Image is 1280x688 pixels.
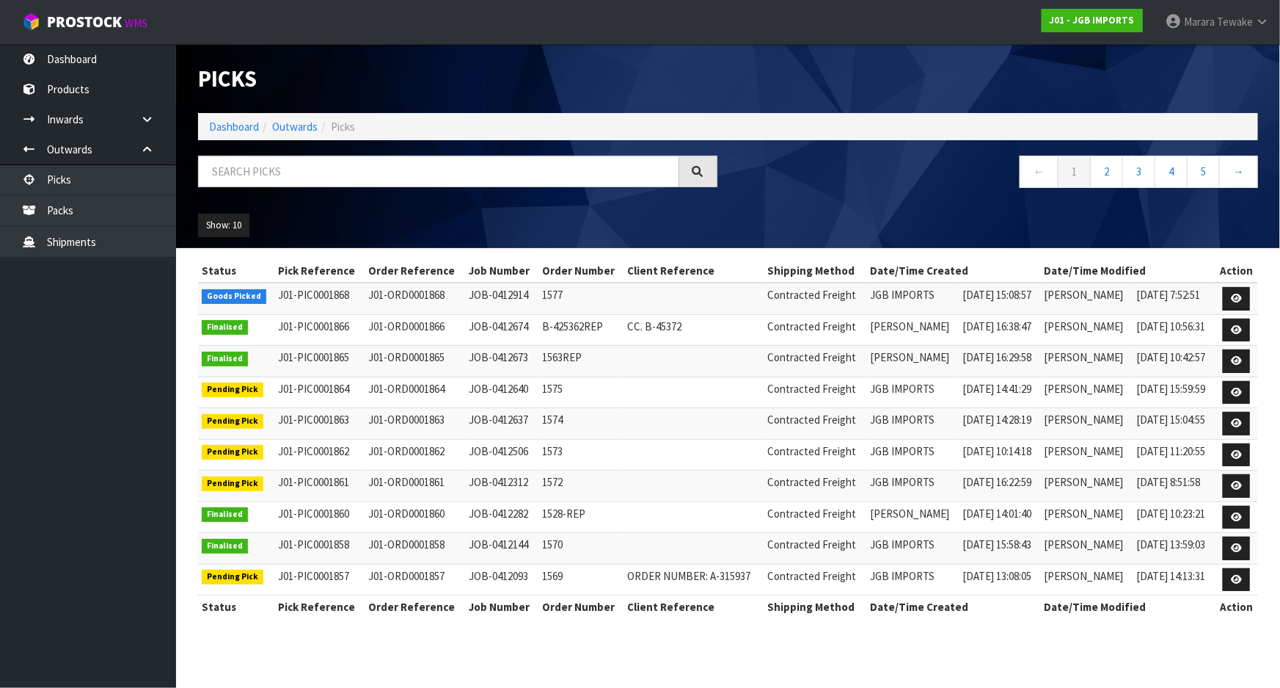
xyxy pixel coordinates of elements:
[198,156,679,187] input: Search picks
[274,259,365,283] th: Pick Reference
[202,352,248,366] span: Finalised
[274,439,365,471] td: J01-PIC0001862
[274,377,365,408] td: J01-PIC0001864
[272,120,318,134] a: Outwards
[365,408,465,440] td: J01-ORD0001863
[365,283,465,314] td: J01-ORD0001868
[538,377,624,408] td: 1575
[959,377,1040,408] td: [DATE] 14:41:29
[274,533,365,565] td: J01-PIC0001858
[202,539,248,554] span: Finalised
[365,595,465,619] th: Order Reference
[274,501,365,533] td: J01-PIC0001860
[365,533,465,565] td: J01-ORD0001858
[202,414,263,429] span: Pending Pick
[764,595,866,619] th: Shipping Method
[465,408,538,440] td: JOB-0412637
[1041,564,1133,595] td: [PERSON_NAME]
[538,471,624,502] td: 1572
[274,408,365,440] td: J01-PIC0001863
[1133,501,1215,533] td: [DATE] 10:23:21
[198,66,717,91] h1: Picks
[767,382,856,396] span: Contracted Freight
[866,471,959,502] td: JGB IMPORTS
[1133,564,1215,595] td: [DATE] 14:13:31
[866,439,959,471] td: JGB IMPORTS
[959,314,1040,346] td: [DATE] 16:38:47
[739,156,1259,192] nav: Page navigation
[623,259,763,283] th: Client Reference
[365,346,465,377] td: J01-ORD0001865
[538,595,624,619] th: Order Number
[866,595,1041,619] th: Date/Time Created
[202,477,263,491] span: Pending Pick
[365,377,465,408] td: J01-ORD0001864
[623,314,763,346] td: CC. B-45372
[1133,314,1215,346] td: [DATE] 10:56:31
[1041,408,1133,440] td: [PERSON_NAME]
[365,259,465,283] th: Order Reference
[465,314,538,346] td: JOB-0412674
[209,120,259,134] a: Dashboard
[365,471,465,502] td: J01-ORD0001861
[1133,377,1215,408] td: [DATE] 15:59:59
[125,16,147,30] small: WMS
[465,533,538,565] td: JOB-0412144
[866,377,959,408] td: JGB IMPORTS
[1133,439,1215,471] td: [DATE] 11:20:55
[866,346,959,377] td: [PERSON_NAME]
[1217,15,1253,29] span: Tewake
[959,564,1040,595] td: [DATE] 13:08:05
[198,259,274,283] th: Status
[1133,471,1215,502] td: [DATE] 8:51:58
[767,537,856,551] span: Contracted Freight
[866,408,959,440] td: JGB IMPORTS
[767,288,856,302] span: Contracted Freight
[465,259,538,283] th: Job Number
[202,507,248,522] span: Finalised
[1041,346,1133,377] td: [PERSON_NAME]
[465,283,538,314] td: JOB-0412914
[1041,471,1133,502] td: [PERSON_NAME]
[1041,377,1133,408] td: [PERSON_NAME]
[767,350,856,364] span: Contracted Freight
[465,471,538,502] td: JOB-0412312
[1020,156,1058,187] a: ←
[47,12,122,32] span: ProStock
[274,564,365,595] td: J01-PIC0001857
[538,564,624,595] td: 1569
[202,320,248,335] span: Finalised
[959,501,1040,533] td: [DATE] 14:01:40
[1219,156,1258,187] a: →
[538,501,624,533] td: 1528-REP
[1133,283,1215,314] td: [DATE] 7:52:51
[1187,156,1220,187] a: 5
[866,314,959,346] td: [PERSON_NAME]
[767,319,856,333] span: Contracted Freight
[767,413,856,427] span: Contracted Freight
[767,569,856,583] span: Contracted Freight
[538,346,624,377] td: 1563REP
[538,533,624,565] td: 1570
[202,383,263,397] span: Pending Pick
[623,564,763,595] td: ORDER NUMBER: A-315937
[202,445,263,460] span: Pending Pick
[1041,283,1133,314] td: [PERSON_NAME]
[465,346,538,377] td: JOB-0412673
[1215,259,1258,283] th: Action
[1041,439,1133,471] td: [PERSON_NAME]
[1122,156,1155,187] a: 3
[538,439,624,471] td: 1573
[274,314,365,346] td: J01-PIC0001866
[1215,595,1258,619] th: Action
[764,259,866,283] th: Shipping Method
[331,120,355,134] span: Picks
[1090,156,1123,187] a: 2
[1184,15,1215,29] span: Marara
[866,259,1041,283] th: Date/Time Created
[866,283,959,314] td: JGB IMPORTS
[202,289,266,304] span: Goods Picked
[538,283,624,314] td: 1577
[274,595,365,619] th: Pick Reference
[959,408,1040,440] td: [DATE] 14:28:19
